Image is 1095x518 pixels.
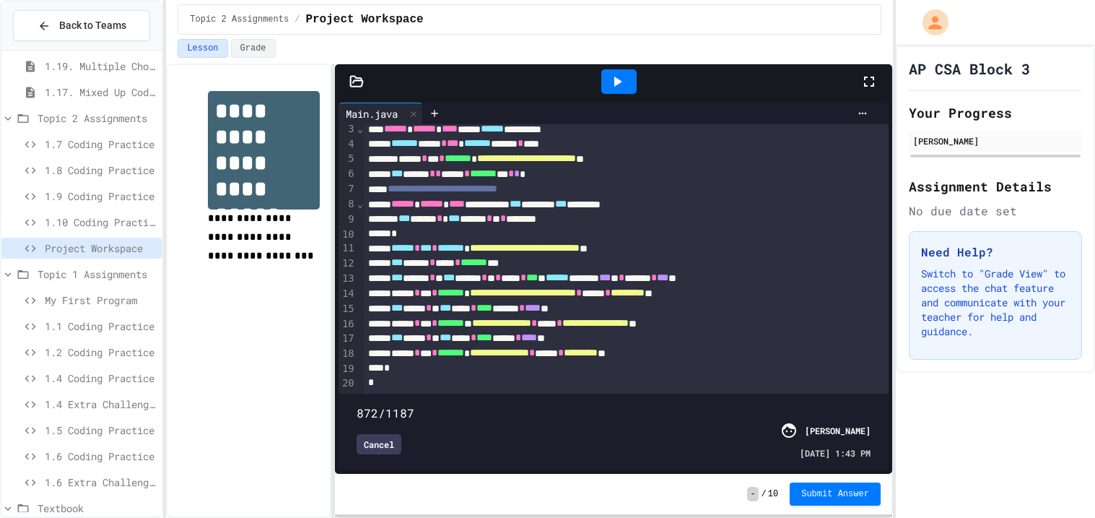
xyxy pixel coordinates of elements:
[801,488,869,500] span: Submit Answer
[909,59,1030,79] h1: AP CSA Block 3
[921,267,1070,339] p: Switch to "Grade View" to access the chat feature and communicate with your teacher for help and ...
[339,302,357,317] div: 15
[339,197,357,212] div: 8
[339,272,357,287] div: 13
[357,434,401,454] div: Cancel
[339,167,357,182] div: 6
[231,39,276,58] button: Grade
[357,405,871,422] div: 872/1187
[357,198,364,210] span: Fold line
[805,424,871,437] div: [PERSON_NAME]
[339,212,357,228] div: 9
[45,397,156,412] span: 1.4 Extra Challenge Problem
[45,59,156,74] span: 1.19. Multiple Choice Exercises for Unit 1a (1.1-1.6)
[45,475,156,490] span: 1.6 Extra Challenge Problem
[339,256,357,272] div: 12
[339,103,423,124] div: Main.java
[38,267,156,282] span: Topic 1 Assignments
[45,371,156,386] span: 1.4 Coding Practice
[800,446,871,459] span: [DATE] 1:43 PM
[339,182,357,197] div: 7
[45,423,156,438] span: 1.5 Coding Practice
[45,241,156,256] span: Project Workspace
[357,123,364,134] span: Fold line
[762,488,767,500] span: /
[339,376,357,391] div: 20
[790,483,881,506] button: Submit Answer
[909,103,1082,123] h2: Your Progress
[909,202,1082,220] div: No due date set
[913,134,1078,147] div: [PERSON_NAME]
[747,487,758,501] span: -
[45,189,156,204] span: 1.9 Coding Practice
[45,85,156,100] span: 1.17. Mixed Up Code Practice 1.1-1.6
[45,137,156,152] span: 1.7 Coding Practice
[45,449,156,464] span: 1.6 Coding Practice
[190,14,289,25] span: Topic 2 Assignments
[339,317,357,332] div: 16
[45,319,156,334] span: 1.1 Coding Practice
[339,347,357,362] div: 18
[339,287,357,302] div: 14
[45,215,156,230] span: 1.10 Coding Practice
[339,106,405,121] div: Main.java
[178,39,227,58] button: Lesson
[768,488,778,500] span: 10
[45,345,156,360] span: 1.2 Coding Practice
[339,137,357,152] div: 4
[295,14,300,25] span: /
[339,332,357,347] div: 17
[59,18,126,33] span: Back to Teams
[45,293,156,308] span: My First Program
[339,241,357,256] div: 11
[339,228,357,242] div: 10
[921,243,1070,261] h3: Need Help?
[339,152,357,167] div: 5
[339,122,357,137] div: 3
[339,362,357,376] div: 19
[907,6,952,39] div: My Account
[38,111,156,126] span: Topic 2 Assignments
[305,11,423,28] span: Project Workspace
[909,176,1082,197] h2: Assignment Details
[13,10,150,41] button: Back to Teams
[38,501,156,516] span: Textbook
[45,163,156,178] span: 1.8 Coding Practice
